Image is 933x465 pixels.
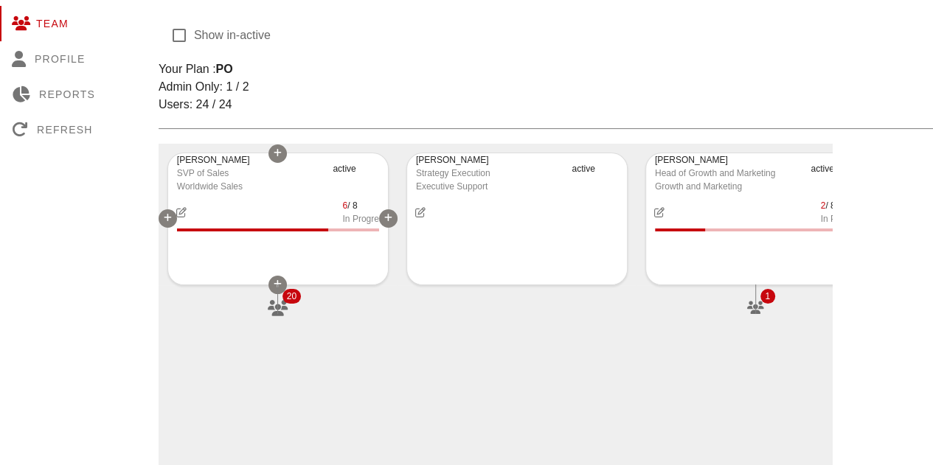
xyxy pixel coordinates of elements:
div: [PERSON_NAME] [177,153,325,167]
div: Admin Only: 1 / 2 [159,78,933,96]
div: Users: 24 / 24 [159,96,933,113]
span: Badge [282,289,301,304]
div: / 8 [342,199,387,212]
div: [PERSON_NAME] [655,153,802,167]
div: active [811,153,866,202]
span: Badge [760,289,775,304]
div: In Progress [820,212,865,225]
div: active [572,153,627,202]
span: 6 [342,200,347,211]
div: [PERSON_NAME] [416,153,563,167]
div: active [333,153,388,202]
div: In Progress [342,212,387,225]
div: Head of Growth and Marketing [655,167,802,180]
div: SVP of Sales [177,167,325,180]
div: Strategy Execution [416,167,563,180]
span: 2 [820,200,825,211]
div: Growth and Marketing [655,180,802,193]
label: Show in-active [194,28,271,43]
div: Executive Support [416,180,563,193]
div: / 8 [820,199,865,212]
div: Your Plan : [159,60,233,78]
div: Worldwide Sales [177,180,325,193]
strong: PO [216,63,233,75]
